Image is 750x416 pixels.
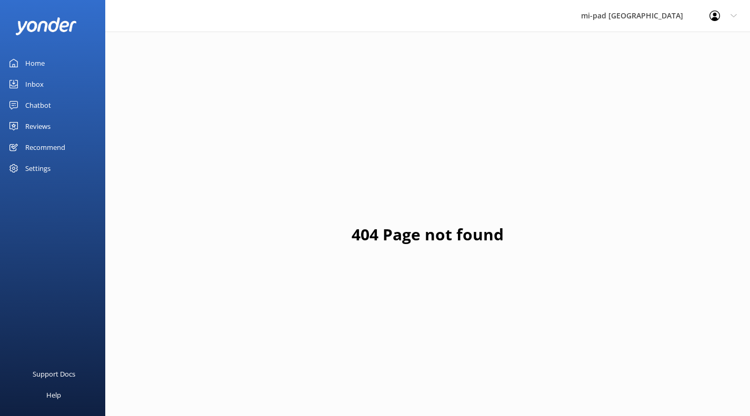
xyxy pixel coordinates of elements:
[25,74,44,95] div: Inbox
[46,384,61,405] div: Help
[25,137,65,158] div: Recommend
[33,363,75,384] div: Support Docs
[25,158,51,179] div: Settings
[25,95,51,116] div: Chatbot
[25,116,51,137] div: Reviews
[352,222,504,247] h1: 404 Page not found
[16,17,76,35] img: yonder-white-logo.png
[25,53,45,74] div: Home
